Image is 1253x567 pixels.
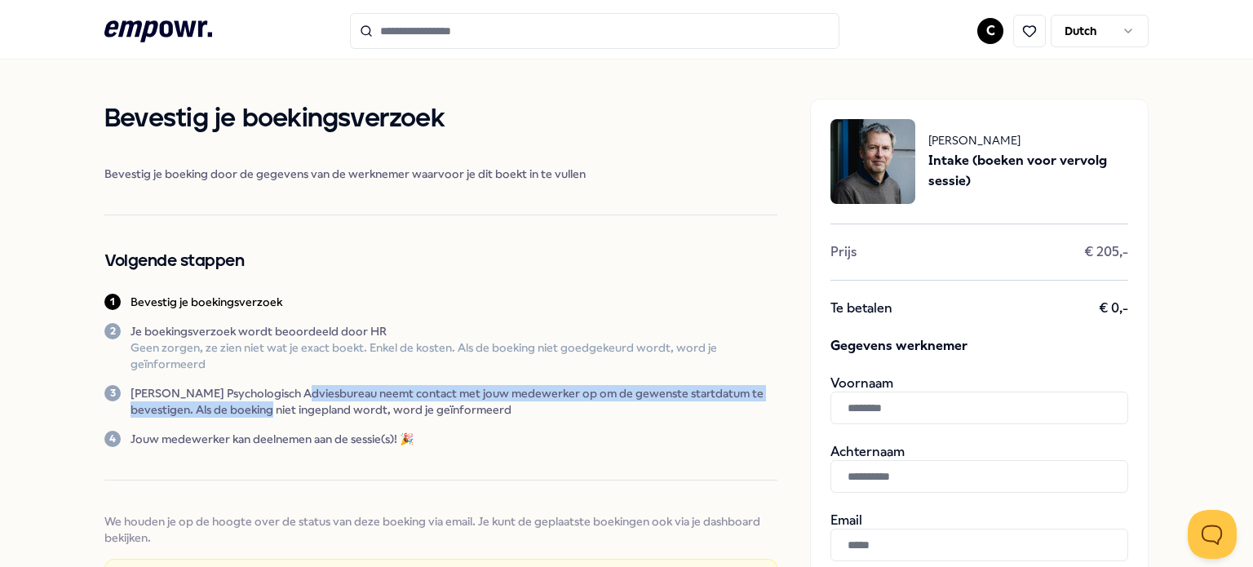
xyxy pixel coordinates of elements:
[830,244,857,260] span: Prijs
[928,150,1128,192] span: Intake (boeken voor vervolg sessie)
[830,512,1128,561] div: Email
[830,300,892,317] span: Te betalen
[104,294,121,310] div: 1
[104,166,777,182] span: Bevestig je boeking door de gegevens van de werknemer waarvoor je dit boekt in te vullen
[104,385,121,401] div: 3
[104,99,777,140] h1: Bevestig je boekingsverzoek
[104,248,777,274] h2: Volgende stappen
[131,385,777,418] p: [PERSON_NAME] Psychologisch Adviesbureau neemt contact met jouw medewerker op om de gewenste star...
[830,119,915,204] img: package image
[104,323,121,339] div: 2
[830,444,1128,493] div: Achternaam
[104,431,121,447] div: 4
[1099,300,1128,317] span: € 0,-
[131,431,414,447] p: Jouw medewerker kan deelnemen aan de sessie(s)! 🎉
[1084,244,1128,260] span: € 205,-
[977,18,1003,44] button: C
[830,336,1128,356] span: Gegevens werknemer
[131,339,777,372] p: Geen zorgen, ze zien niet wat je exact boekt. Enkel de kosten. Als de boeking niet goedgekeurd wo...
[1188,510,1237,559] iframe: Help Scout Beacon - Open
[928,131,1128,149] span: [PERSON_NAME]
[131,323,777,339] p: Je boekingsverzoek wordt beoordeeld door HR
[131,294,282,310] p: Bevestig je boekingsverzoek
[104,513,777,546] span: We houden je op de hoogte over de status van deze boeking via email. Je kunt de geplaatste boekin...
[830,375,1128,424] div: Voornaam
[350,13,839,49] input: Search for products, categories or subcategories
